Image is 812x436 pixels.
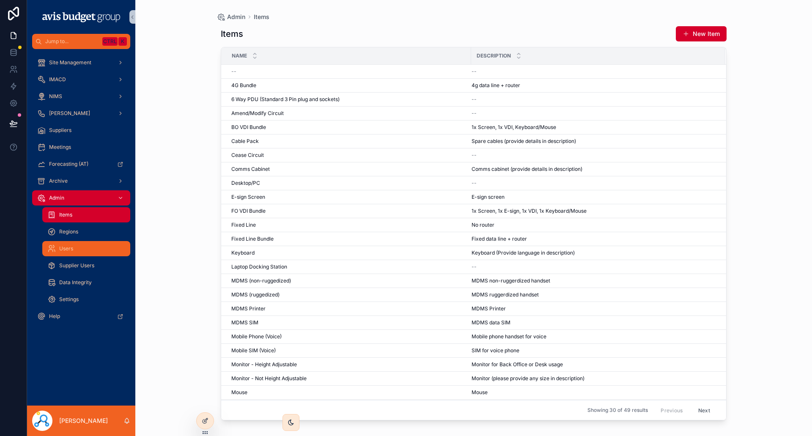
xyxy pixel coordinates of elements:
[472,96,715,103] a: --
[221,28,243,40] h1: Items
[472,319,510,326] span: MDMS data SIM
[472,347,519,354] span: SIM for voice phone
[231,110,466,117] a: Amend/Modify Circuit
[472,96,477,103] span: --
[49,144,71,151] span: Meetings
[32,190,130,206] a: Admin
[32,173,130,189] a: Archive
[472,250,715,256] a: Keyboard (Provide language in description)
[45,38,99,45] span: Jump to...
[587,407,648,414] span: Showing 30 of 49 results
[49,127,71,134] span: Suppliers
[32,34,130,49] button: Jump to...CtrlK
[231,110,284,117] span: Amend/Modify Circuit
[231,347,466,354] a: Mobile SIM (Voice)
[472,319,715,326] a: MDMS data SIM
[231,124,466,131] a: BO VDI Bundle
[41,10,122,24] img: App logo
[472,152,477,159] span: --
[472,82,715,89] a: 4g data line + router
[231,263,466,270] a: Laptop Docking Station
[231,361,297,368] span: Monitor - Height Adjustable
[472,277,550,284] span: MDMS non-ruggerdized handset
[231,236,466,242] a: Fixed Line Bundle
[231,291,466,298] a: MDMS (ruggedized)
[472,305,715,312] a: MDMS Printer
[477,52,511,59] span: Description
[231,333,282,340] span: Mobile Phone (Voice)
[472,250,575,256] span: Keyboard (Provide language in description)
[676,26,727,41] button: New Item
[254,13,269,21] span: Items
[472,124,715,131] a: 1x Screen, 1x VDI, Keyboard/Mouse
[231,263,287,270] span: Laptop Docking Station
[231,166,466,173] a: Comms Cabinet
[472,263,477,270] span: --
[472,166,715,173] a: Comms cabinet (provide details in description)
[231,96,340,103] span: 6 Way PDU (Standard 3 Pin plug and sockets)
[231,375,307,382] span: Monitor - Not Height Adjustable
[472,222,494,228] span: No router
[231,138,466,145] a: Cable Pack
[59,245,73,252] span: Users
[49,313,60,320] span: Help
[231,305,266,312] span: MDMS Printer
[472,68,477,75] span: --
[231,250,255,256] span: Keyboard
[231,68,236,75] span: --
[231,375,466,382] a: Monitor - Not Height Adjustable
[49,59,91,66] span: Site Management
[49,195,64,201] span: Admin
[472,110,715,117] a: --
[472,194,715,200] a: E-sign screen
[42,275,130,290] a: Data Integrity
[231,389,466,396] a: Mouse
[59,262,94,269] span: Supplier Users
[231,250,466,256] a: Keyboard
[231,333,466,340] a: Mobile Phone (Voice)
[231,277,291,284] span: MDMS (non-ruggedized)
[472,291,539,298] span: MDMS ruggerdized handset
[32,106,130,121] a: [PERSON_NAME]
[42,241,130,256] a: Users
[472,277,715,284] a: MDMS non-ruggerdized handset
[472,222,715,228] a: No router
[472,236,527,242] span: Fixed data line + router
[472,263,715,270] a: --
[472,68,715,75] a: --
[49,161,88,167] span: Forecasting (AT)
[42,224,130,239] a: Regions
[472,389,715,396] a: Mouse
[231,347,276,354] span: Mobile SIM (Voice)
[231,96,466,103] a: 6 Way PDU (Standard 3 Pin plug and sockets)
[217,13,245,21] a: Admin
[49,76,66,83] span: IMACD
[231,180,466,186] a: Desktop/PC
[231,222,256,228] span: Fixed Line
[231,291,280,298] span: MDMS (ruggedized)
[231,68,466,75] a: --
[472,82,520,89] span: 4g data line + router
[231,222,466,228] a: Fixed Line
[42,258,130,273] a: Supplier Users
[231,138,259,145] span: Cable Pack
[231,194,466,200] a: E-sign Screen
[27,49,135,335] div: scrollable content
[231,277,466,284] a: MDMS (non-ruggedized)
[472,347,715,354] a: SIM for voice phone
[231,82,256,89] span: 4G Bundle
[472,333,546,340] span: Mobile phone handset for voice
[472,236,715,242] a: Fixed data line + router
[59,211,72,218] span: Items
[227,13,245,21] span: Admin
[59,417,108,425] p: [PERSON_NAME]
[472,110,477,117] span: --
[472,375,715,382] a: Monitor (please provide any size in description)
[472,180,477,186] span: --
[472,138,715,145] a: Spare cables (provide details in description)
[231,319,258,326] span: MDMS SIM
[231,82,466,89] a: 4G Bundle
[231,208,466,214] a: FO VDI Bundle
[32,55,130,70] a: Site Management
